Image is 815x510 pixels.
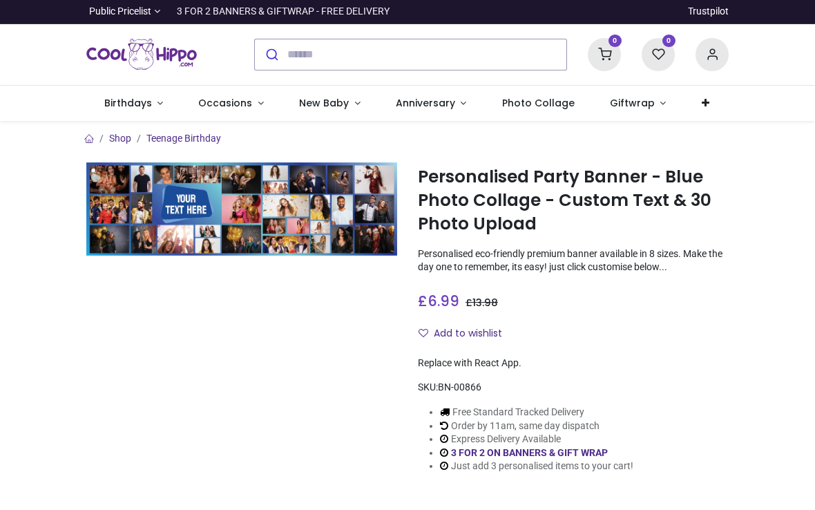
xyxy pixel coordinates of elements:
p: Personalised eco-friendly premium banner available in 8 sizes. Make the day one to remember, its ... [418,247,729,274]
li: Free Standard Tracked Delivery [440,406,633,419]
div: Replace with React App. [418,357,729,370]
img: Personalised Party Banner - Blue Photo Collage - Custom Text & 30 Photo Upload [86,162,397,256]
a: Trustpilot [688,5,729,19]
li: Express Delivery Available [440,433,633,446]
h1: Personalised Party Banner - Blue Photo Collage - Custom Text & 30 Photo Upload [418,165,729,236]
span: Occasions [198,96,252,110]
a: Giftwrap [592,86,684,122]
span: £ [418,291,459,311]
sup: 0 [608,35,622,48]
button: Add to wishlistAdd to wishlist [418,322,514,346]
div: SKU: [418,381,729,395]
li: Just add 3 personalised items to your cart! [440,460,633,473]
a: Occasions [181,86,282,122]
a: 0 [588,48,621,59]
img: Cool Hippo [86,35,197,74]
span: 13.98 [472,296,498,310]
div: 3 FOR 2 BANNERS & GIFTWRAP - FREE DELIVERY [177,5,390,19]
span: 6.99 [428,291,459,311]
span: Public Pricelist [89,5,151,19]
a: Teenage Birthday [146,133,221,144]
a: Logo of Cool Hippo [86,35,197,74]
a: Shop [109,133,131,144]
button: Submit [255,39,287,70]
span: £ [466,296,498,310]
a: 0 [642,48,675,59]
span: Giftwrap [610,96,655,110]
span: BN-00866 [438,381,481,393]
a: New Baby [282,86,378,122]
span: Photo Collage [502,96,575,110]
a: Public Pricelist [86,5,160,19]
span: Anniversary [396,96,455,110]
a: Anniversary [378,86,484,122]
span: Birthdays [104,96,152,110]
li: Order by 11am, same day dispatch [440,419,633,433]
i: Add to wishlist [419,328,428,338]
a: 3 FOR 2 ON BANNERS & GIFT WRAP [451,447,608,458]
span: New Baby [299,96,349,110]
a: Birthdays [86,86,181,122]
sup: 0 [662,35,675,48]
